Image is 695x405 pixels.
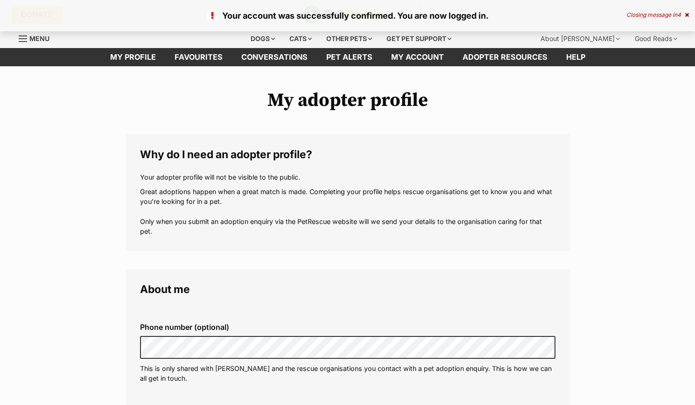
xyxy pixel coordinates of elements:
p: This is only shared with [PERSON_NAME] and the rescue organisations you contact with a pet adopti... [140,363,555,384]
div: Other pets [320,29,379,48]
div: Good Reads [628,29,684,48]
legend: About me [140,283,555,295]
a: My profile [101,48,165,66]
legend: Why do I need an adopter profile? [140,148,555,161]
a: Adopter resources [453,48,557,66]
div: Cats [283,29,318,48]
div: Get pet support [380,29,458,48]
a: Menu [19,29,56,46]
label: Phone number (optional) [140,323,555,331]
fieldset: Why do I need an adopter profile? [126,134,569,251]
div: About [PERSON_NAME] [534,29,626,48]
a: My account [382,48,453,66]
p: Your adopter profile will not be visible to the public. [140,172,555,182]
a: Pet alerts [317,48,382,66]
a: conversations [232,48,317,66]
h1: My adopter profile [126,90,569,111]
p: Great adoptions happen when a great match is made. Completing your profile helps rescue organisat... [140,187,555,237]
a: Favourites [165,48,232,66]
a: Help [557,48,595,66]
span: Menu [29,35,49,42]
div: Dogs [244,29,281,48]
